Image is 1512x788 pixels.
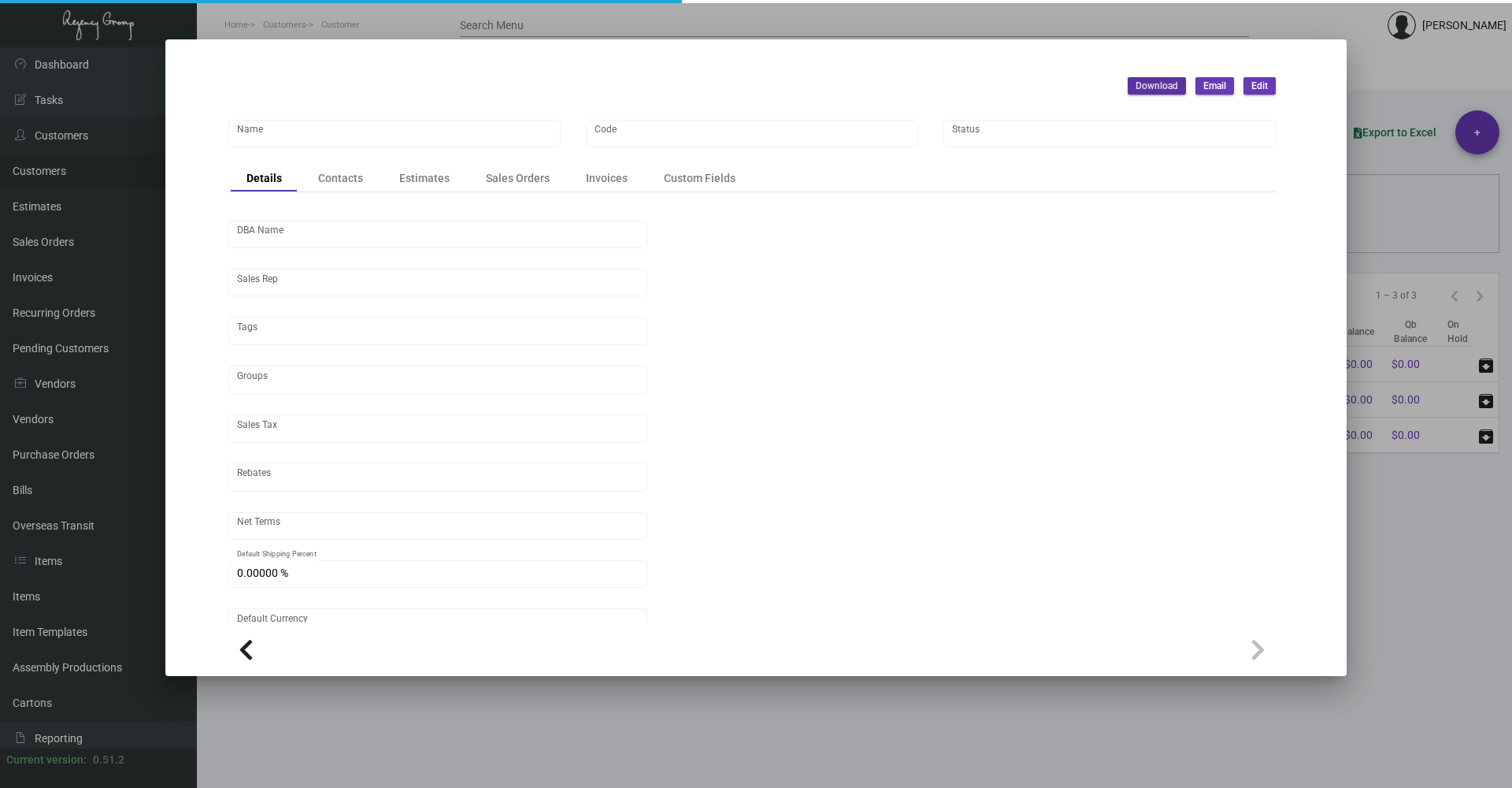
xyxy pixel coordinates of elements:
span: Download [1136,80,1178,93]
div: Contacts [318,170,363,187]
div: Invoices [586,170,628,187]
button: Edit [1243,77,1276,95]
div: Custom Fields [664,170,736,187]
div: 0.51.2 [93,752,124,768]
button: Download [1128,77,1186,95]
button: Email [1195,77,1234,95]
span: Email [1203,80,1226,93]
div: Sales Orders [486,170,550,187]
div: Current version: [6,752,87,768]
span: Edit [1251,80,1268,93]
div: Estimates [399,170,450,187]
div: Details [246,170,282,187]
